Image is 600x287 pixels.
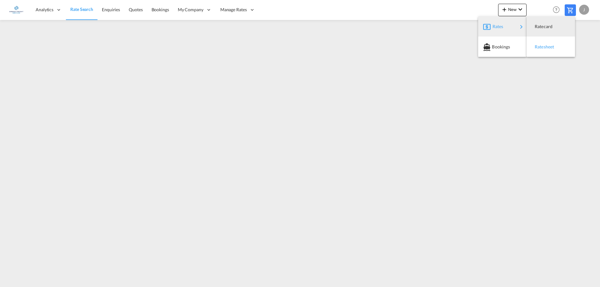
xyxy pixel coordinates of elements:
button: Bookings [478,37,527,57]
span: Ratecard [535,20,542,33]
div: Ratecard [532,19,570,34]
span: Rates [492,20,500,33]
div: Ratesheet [532,39,570,55]
span: Bookings [492,41,499,53]
span: Ratesheet [535,41,542,53]
md-icon: icon-chevron-right [517,23,525,31]
div: Bookings [483,39,522,55]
